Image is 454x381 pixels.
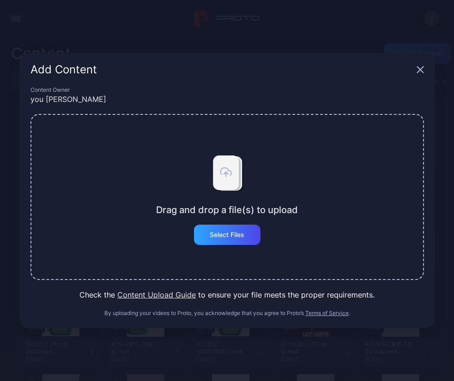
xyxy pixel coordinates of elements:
[30,289,424,300] div: Check the to ensure your file meets the proper requirements.
[194,225,260,245] button: Select Files
[156,204,298,215] div: Drag and drop a file(s) to upload
[210,231,244,238] div: Select Files
[30,94,424,105] div: you [PERSON_NAME]
[305,310,349,317] button: Terms of Service
[30,86,424,94] div: Content Owner
[117,289,196,300] button: Content Upload Guide
[30,64,413,75] div: Add Content
[30,310,424,317] div: By uploading your videos to Proto, you acknowledge that you agree to Proto’s .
